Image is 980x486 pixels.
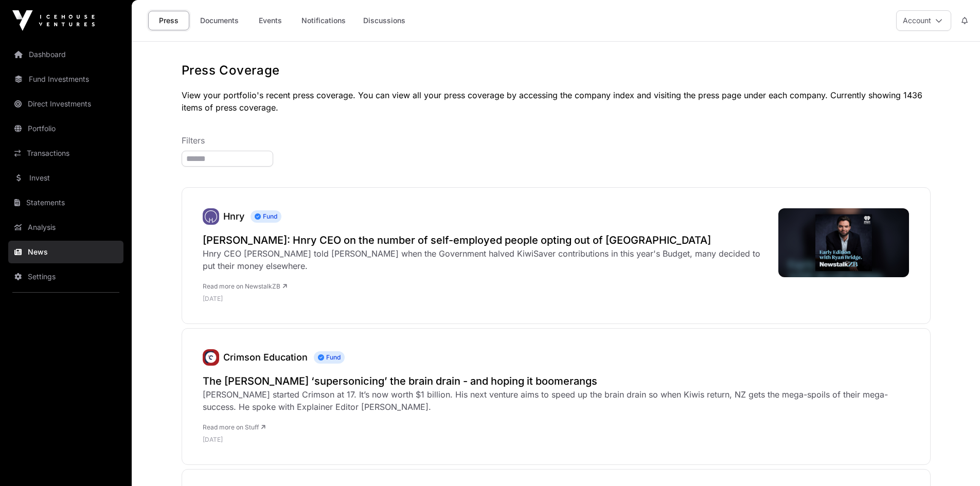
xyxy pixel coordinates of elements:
[223,211,244,222] a: Hnry
[203,436,910,444] p: [DATE]
[8,216,123,239] a: Analysis
[8,191,123,214] a: Statements
[148,11,189,30] a: Press
[357,11,412,30] a: Discussions
[8,93,123,115] a: Direct Investments
[182,134,931,147] p: Filters
[929,437,980,486] iframe: Chat Widget
[8,241,123,263] a: News
[203,349,219,366] a: Crimson Education
[203,208,219,225] img: Hnry.svg
[182,62,931,79] h1: Press Coverage
[203,388,910,413] div: [PERSON_NAME] started Crimson at 17. It’s now worth $1 billion. His next venture aims to speed up...
[8,43,123,66] a: Dashboard
[12,10,95,31] img: Icehouse Ventures Logo
[251,210,281,223] span: Fund
[8,142,123,165] a: Transactions
[203,282,287,290] a: Read more on NewstalkZB
[778,208,910,277] img: image.jpg
[223,352,308,363] a: Crimson Education
[193,11,245,30] a: Documents
[203,423,265,431] a: Read more on Stuff
[203,208,219,225] a: Hnry
[203,295,768,303] p: [DATE]
[8,265,123,288] a: Settings
[182,89,931,114] p: View your portfolio's recent press coverage. You can view all your press coverage by accessing th...
[203,233,768,247] a: [PERSON_NAME]: Hnry CEO on the number of self-employed people opting out of [GEOGRAPHIC_DATA]
[8,117,123,140] a: Portfolio
[295,11,352,30] a: Notifications
[203,349,219,366] img: unnamed.jpg
[8,167,123,189] a: Invest
[8,68,123,91] a: Fund Investments
[896,10,951,31] button: Account
[250,11,291,30] a: Events
[203,374,910,388] a: The [PERSON_NAME] ‘supersonicing’ the brain drain - and hoping it boomerangs
[203,247,768,272] div: Hnry CEO [PERSON_NAME] told [PERSON_NAME] when the Government halved KiwiSaver contributions in t...
[314,351,345,364] span: Fund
